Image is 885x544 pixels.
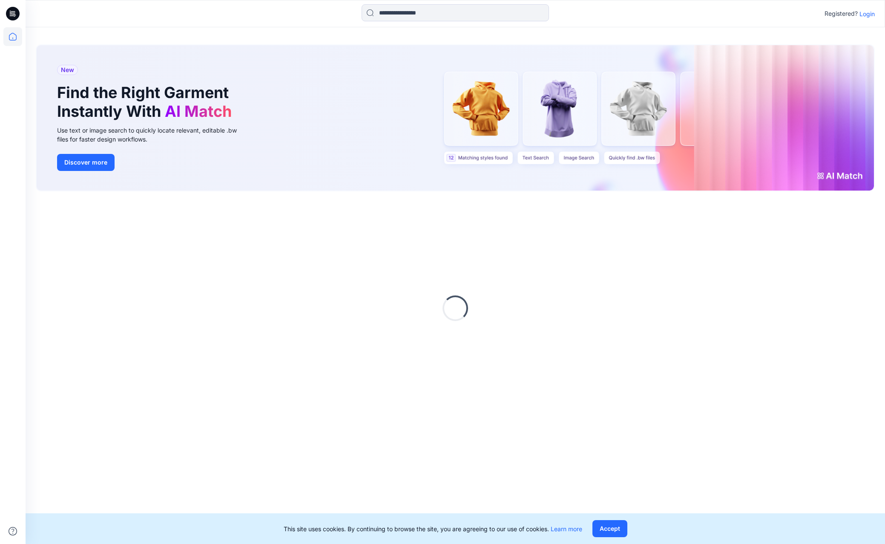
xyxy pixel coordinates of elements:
span: AI Match [165,102,232,121]
p: Registered? [825,9,858,19]
button: Accept [592,520,627,537]
h1: Find the Right Garment Instantly With [57,84,236,120]
div: Use text or image search to quickly locate relevant, editable .bw files for faster design workflows. [57,126,249,144]
p: This site uses cookies. By continuing to browse the site, you are agreeing to our use of cookies. [284,524,582,533]
button: Discover more [57,154,115,171]
p: Login [859,9,875,18]
span: New [61,65,74,75]
a: Learn more [551,525,582,532]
